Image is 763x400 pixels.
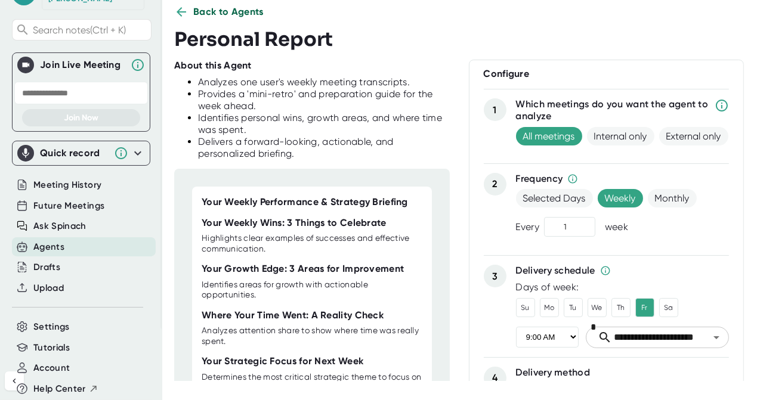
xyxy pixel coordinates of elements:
div: Days of week: [516,281,730,293]
span: Search notes (Ctrl + K) [33,24,148,36]
div: Your Weekly Wins: 3 Things to Celebrate [202,217,387,229]
button: Meeting History [33,178,101,192]
div: About this Agent [174,60,252,72]
div: Every [516,221,540,233]
button: Drafts [33,261,60,274]
button: Ask Spinach [33,219,87,233]
button: Future Meetings [33,199,104,213]
button: Help Center [33,382,98,396]
div: 4 [484,367,506,389]
button: Upload [33,281,64,295]
button: Account [33,361,70,375]
button: Su [516,298,535,317]
button: Tutorials [33,341,70,355]
div: Highlights clear examples of successes and effective communication. [202,233,422,254]
div: Your Strategic Focus for Next Week [202,355,363,367]
button: Join Now [22,109,140,126]
div: Your Weekly Performance & Strategy Briefing [202,196,408,208]
span: Selected Days [516,189,593,207]
button: Tu [564,298,583,317]
div: Quick record [40,147,108,159]
div: Identifies personal wins, growth areas, and where time was spent. [198,112,450,136]
button: Fr [635,298,654,317]
div: Delivery schedule [516,265,595,277]
div: Analyzes attention share to show where time was really spent. [202,325,422,346]
div: Where Your Time Went: A Reality Check [202,309,384,321]
div: 3 [484,265,506,287]
div: Quick record [17,141,145,165]
div: 2 [484,173,506,196]
button: Mo [540,298,559,317]
h3: Personal Report [174,28,333,51]
div: Delivery method [516,367,730,379]
button: Sa [659,298,678,317]
div: week [605,221,628,233]
button: We [588,298,607,317]
div: Which meetings do you want the agent to analyze [516,98,709,122]
div: Configure [484,68,730,80]
span: External only [659,127,728,145]
button: Th [611,298,631,317]
span: Join Now [64,113,98,123]
div: Analyzes one user's weekly meeting transcripts. [198,76,450,88]
span: Internal only [587,127,654,145]
button: Open [708,329,725,346]
div: Join Live MeetingJoin Live Meeting [17,53,145,77]
div: Join Live Meeting [40,59,125,71]
span: Help Center [33,382,86,396]
div: Your Growth Edge: 3 Areas for Improvement [202,263,404,275]
button: Settings [33,320,70,334]
div: 1 [484,98,506,121]
button: Agents [33,240,64,254]
div: Delivers a forward-looking, actionable, and personalized briefing. [198,136,450,160]
div: Provides a 'mini-retro' and preparation guide for the week ahead. [198,88,450,112]
div: Frequency [516,173,563,185]
span: Weekly [598,189,643,207]
button: Back to Agents [174,5,264,19]
div: Identifies areas for growth with actionable opportunities. [202,280,422,300]
button: Collapse sidebar [5,371,24,390]
span: Monthly [648,189,697,207]
span: All meetings [516,127,582,145]
span: Back to Agents [193,5,264,19]
img: Join Live Meeting [20,59,32,71]
div: Determines the most critical strategic theme to focus on next week. [202,372,422,393]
